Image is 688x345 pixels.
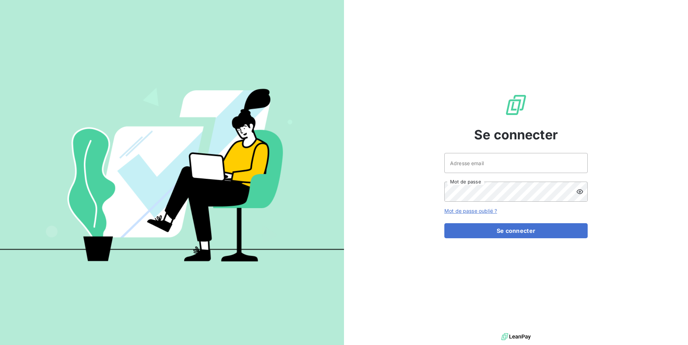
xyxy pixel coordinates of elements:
[474,125,558,144] span: Se connecter
[444,223,588,238] button: Se connecter
[505,94,527,116] img: Logo LeanPay
[444,153,588,173] input: placeholder
[501,331,531,342] img: logo
[444,208,497,214] a: Mot de passe oublié ?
